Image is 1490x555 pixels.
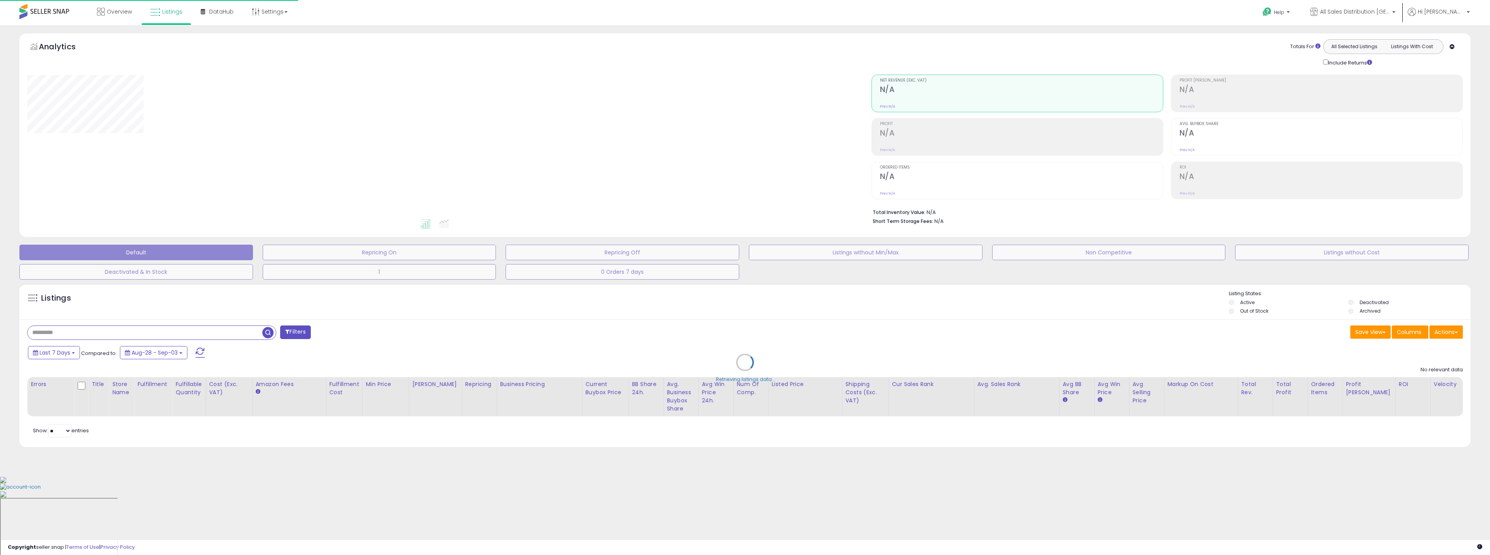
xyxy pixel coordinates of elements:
button: All Selected Listings [1325,42,1383,52]
small: Prev: N/A [1180,104,1195,109]
button: Default [19,245,253,260]
button: Repricing Off [506,245,739,260]
span: Net Revenue (Exc. VAT) [880,78,1163,83]
button: Non Competitive [992,245,1226,260]
button: Listings without Cost [1235,245,1469,260]
span: Listings [162,8,182,16]
button: Listings without Min/Max [749,245,982,260]
small: Prev: N/A [880,191,895,196]
span: DataHub [209,8,234,16]
h2: N/A [880,85,1163,96]
span: All Sales Distribution [GEOGRAPHIC_DATA] [1320,8,1390,16]
button: Listings With Cost [1383,42,1441,52]
span: N/A [934,217,944,225]
li: N/A [873,207,1457,216]
h2: N/A [880,129,1163,139]
span: Profit [PERSON_NAME] [1180,78,1462,83]
span: Profit [880,122,1163,126]
h2: N/A [1180,172,1462,183]
span: Hi [PERSON_NAME] [1418,8,1464,16]
span: Ordered Items [880,165,1163,170]
span: ROI [1180,165,1462,170]
small: Prev: N/A [1180,191,1195,196]
h2: N/A [1180,129,1462,139]
button: 1 [263,264,496,280]
div: Include Returns [1317,58,1381,67]
small: Prev: N/A [880,148,895,152]
div: Totals For [1290,43,1320,50]
b: Total Inventory Value: [873,209,925,216]
h2: N/A [1180,85,1462,96]
h2: N/A [880,172,1163,183]
small: Prev: N/A [880,104,895,109]
h5: Analytics [39,41,91,54]
button: Repricing On [263,245,496,260]
span: Avg. Buybox Share [1180,122,1462,126]
span: Overview [107,8,132,16]
a: Hi [PERSON_NAME] [1408,8,1470,25]
small: Prev: N/A [1180,148,1195,152]
button: Deactivated & In Stock [19,264,253,280]
span: Help [1274,9,1284,16]
button: 0 Orders 7 days [506,264,739,280]
div: Retrieving listings data.. [716,376,774,383]
a: Help [1256,1,1298,25]
i: Get Help [1262,7,1272,17]
b: Short Term Storage Fees: [873,218,933,224]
